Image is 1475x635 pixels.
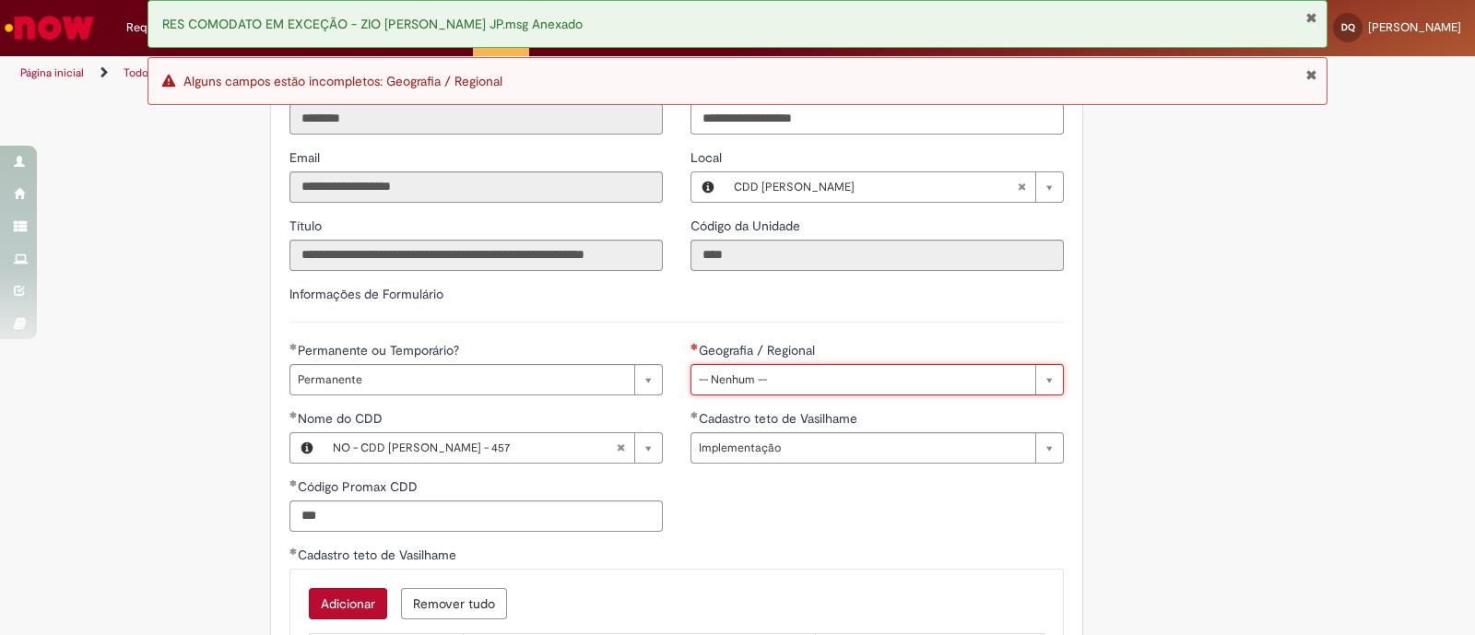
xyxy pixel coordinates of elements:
button: Fechar Notificação [1305,67,1317,82]
a: Todos os Catálogos [124,65,221,80]
label: Somente leitura - Email [289,148,324,167]
a: CDD [PERSON_NAME]Limpar campo Local [725,172,1063,202]
span: Implementação [699,433,1026,463]
span: Obrigatório Preenchido [289,343,298,350]
a: Página inicial [20,65,84,80]
span: Cadastro teto de Vasilhame [298,547,460,563]
button: Local, Visualizar este registro CDD João Pessoa [691,172,725,202]
span: Necessários [690,343,699,350]
span: Obrigatório Preenchido [289,479,298,487]
label: Somente leitura - Código da Unidade [690,217,804,235]
span: Código Promax CDD [298,478,421,495]
span: Obrigatório Preenchido [289,411,298,418]
span: Somente leitura - Código da Unidade [690,218,804,234]
span: Geografia / Regional [699,342,819,359]
input: Código Promax CDD [289,500,663,532]
span: Somente leitura - Email [289,149,324,166]
span: Cadastro teto de Vasilhame [699,410,861,427]
span: Obrigatório Preenchido [289,547,298,555]
img: ServiceNow [2,9,97,46]
span: -- Nenhum -- [699,365,1026,394]
input: Código da Unidade [690,240,1064,271]
abbr: Limpar campo Nome do CDD [607,433,634,463]
span: Permanente [298,365,625,394]
span: Requisições [126,18,191,37]
label: Informações de Formulário [289,286,443,302]
button: Remove all rows for Cadastro teto de Vasilhame [401,588,507,619]
button: Nome do CDD, Visualizar este registro NO - CDD Joao Pessoa - 457 [290,433,324,463]
input: Email [289,171,663,203]
abbr: Limpar campo Local [1008,172,1035,202]
span: Alguns campos estão incompletos: Geografia / Regional [183,73,502,89]
ul: Trilhas de página [14,56,970,90]
a: NO - CDD [PERSON_NAME] - 457Limpar campo Nome do CDD [324,433,662,463]
input: Telefone de Contato [690,103,1064,135]
span: CDD [PERSON_NAME] [734,172,1017,202]
span: Permanente ou Temporário? [298,342,463,359]
span: RES COMODATO EM EXCEÇÃO - ZIO [PERSON_NAME] JP.msg Anexado [162,16,583,32]
span: Necessários - Nome do CDD [298,410,386,427]
span: DQ [1341,21,1355,33]
label: Somente leitura - Título [289,217,325,235]
input: ID [289,103,663,135]
span: Local [690,149,726,166]
span: Somente leitura - Título [289,218,325,234]
span: Obrigatório Preenchido [690,411,699,418]
button: Fechar Notificação [1305,10,1317,25]
button: Add a row for Cadastro teto de Vasilhame [309,588,387,619]
input: Título [289,240,663,271]
span: [PERSON_NAME] [1368,19,1461,35]
span: NO - CDD [PERSON_NAME] - 457 [333,433,616,463]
